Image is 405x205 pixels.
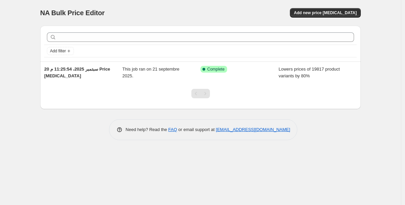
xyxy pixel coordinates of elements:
span: Need help? Read the [126,127,168,132]
span: This job ran on 21 septembre 2025. [123,67,180,78]
button: Add new price [MEDICAL_DATA] [290,8,361,18]
a: FAQ [168,127,177,132]
a: [EMAIL_ADDRESS][DOMAIN_NAME] [216,127,290,132]
span: Add filter [50,48,66,54]
nav: Pagination [191,89,210,98]
span: Complete [207,67,224,72]
span: or email support at [177,127,216,132]
button: Add filter [47,47,74,55]
span: NA Bulk Price Editor [40,9,105,17]
span: 20 سبتمبر 2025، 11:25:54 م Price [MEDICAL_DATA] [44,67,110,78]
span: Add new price [MEDICAL_DATA] [294,10,357,16]
span: Lowers prices of 19817 product variants by 80% [279,67,340,78]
